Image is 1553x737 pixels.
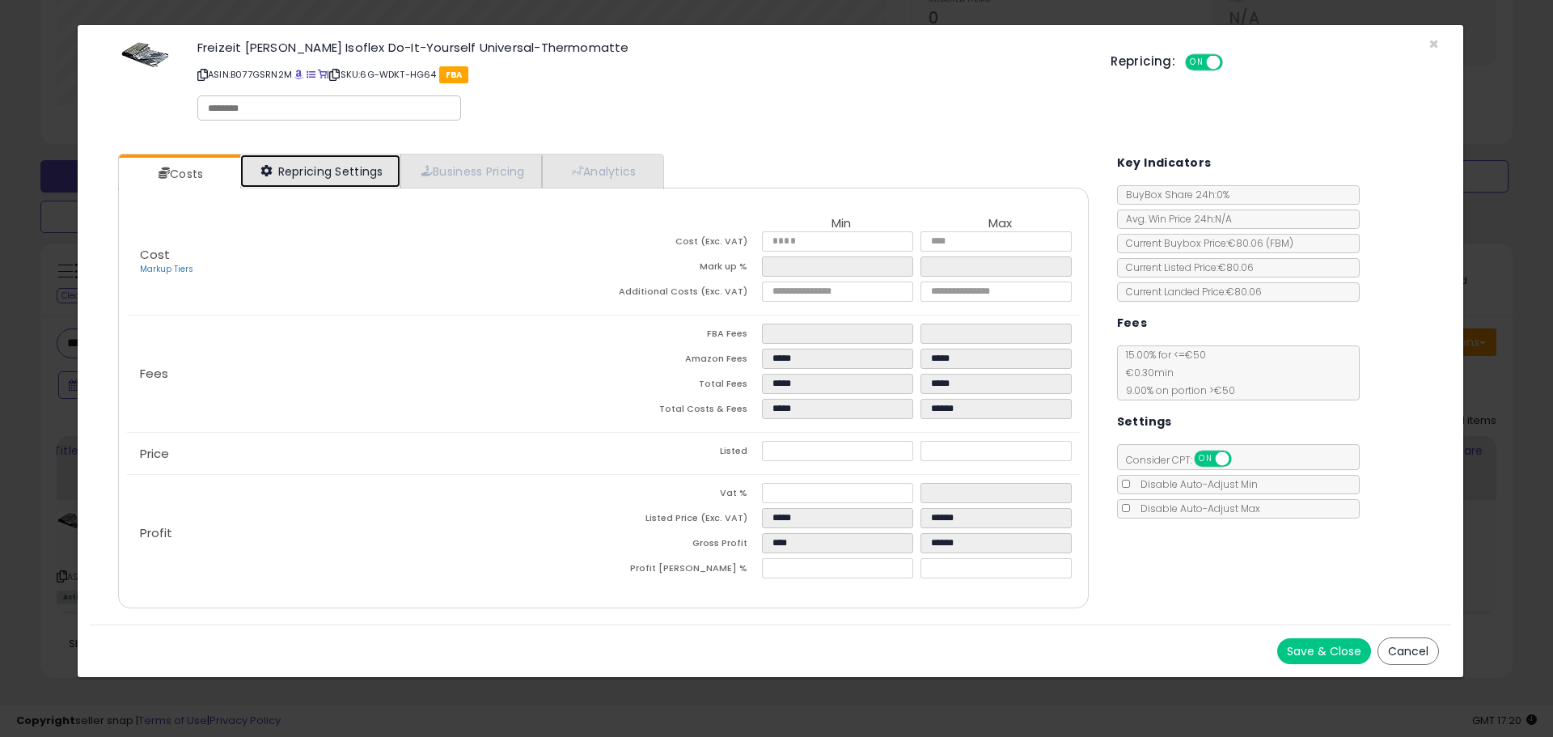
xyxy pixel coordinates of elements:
h5: Key Indicators [1117,153,1212,173]
a: Costs [119,158,239,190]
td: Listed Price (Exc. VAT) [603,508,762,533]
span: OFF [1229,452,1255,466]
a: Repricing Settings [240,155,400,188]
span: OFF [1221,56,1246,70]
span: Disable Auto-Adjust Min [1132,477,1258,491]
a: Analytics [542,155,662,188]
a: All offer listings [307,68,315,81]
a: Markup Tiers [140,263,193,275]
span: Consider CPT: [1118,453,1253,467]
button: Cancel [1377,637,1439,665]
span: ON [1187,56,1207,70]
td: Mark up % [603,256,762,282]
button: Save & Close [1277,638,1371,664]
span: ( FBM ) [1266,236,1293,250]
td: FBA Fees [603,324,762,349]
span: €0.30 min [1118,366,1174,379]
a: Your listing only [318,68,327,81]
td: Amazon Fees [603,349,762,374]
p: Profit [127,527,603,540]
span: Current Listed Price: €80.06 [1118,260,1254,274]
span: Current Buybox Price: [1118,236,1293,250]
td: Vat % [603,483,762,508]
span: Current Landed Price: €80.06 [1118,285,1262,299]
h5: Repricing: [1111,55,1175,68]
td: Listed [603,441,762,466]
td: Profit [PERSON_NAME] % [603,558,762,583]
p: ASIN: B077GSRN2M | SKU: 6G-WDKT-HG64 [197,61,1086,87]
th: Max [920,217,1079,231]
span: Avg. Win Price 24h: N/A [1118,212,1232,226]
p: Cost [127,248,603,276]
th: Min [762,217,920,231]
span: ON [1195,452,1216,466]
p: Fees [127,367,603,380]
span: €80.06 [1228,236,1293,250]
td: Gross Profit [603,533,762,558]
a: BuyBox page [294,68,303,81]
span: FBA [439,66,469,83]
a: Business Pricing [400,155,542,188]
p: Price [127,447,603,460]
h5: Settings [1117,412,1172,432]
td: Total Costs & Fees [603,399,762,424]
span: × [1428,32,1439,56]
span: 15.00 % for <= €50 [1118,348,1235,397]
h3: Freizeit [PERSON_NAME] Isoflex Do-It-Yourself Universal-Thermomatte [197,41,1086,53]
span: BuyBox Share 24h: 0% [1118,188,1229,201]
td: Additional Costs (Exc. VAT) [603,282,762,307]
td: Total Fees [603,374,762,399]
img: 41729MmfAGL._SL60_.jpg [120,41,168,68]
td: Cost (Exc. VAT) [603,231,762,256]
span: Disable Auto-Adjust Max [1132,502,1260,515]
span: 9.00 % on portion > €50 [1118,383,1235,397]
h5: Fees [1117,313,1148,333]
